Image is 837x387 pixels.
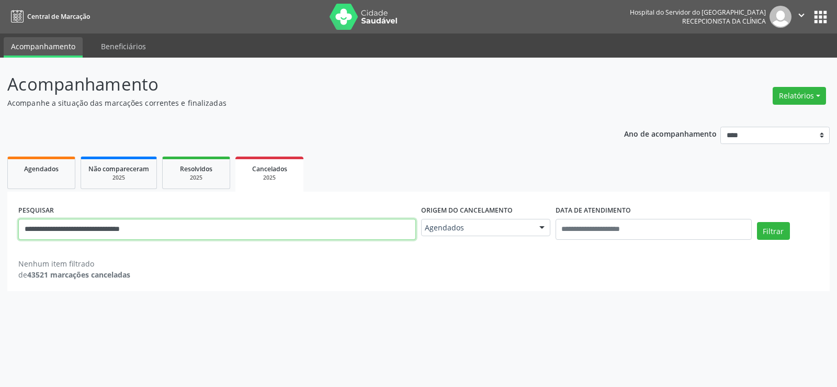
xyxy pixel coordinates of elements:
span: Resolvidos [180,164,212,173]
span: Recepcionista da clínica [682,17,766,26]
span: Central de Marcação [27,12,90,21]
p: Acompanhamento [7,71,583,97]
button:  [791,6,811,28]
button: Relatórios [773,87,826,105]
label: Origem do cancelamento [421,203,513,219]
label: PESQUISAR [18,203,54,219]
img: img [770,6,791,28]
span: Agendados [24,164,59,173]
p: Acompanhe a situação das marcações correntes e finalizadas [7,97,583,108]
a: Acompanhamento [4,37,83,58]
span: Não compareceram [88,164,149,173]
div: Nenhum item filtrado [18,258,130,269]
i:  [796,9,807,21]
div: 2025 [88,174,149,182]
button: Filtrar [757,222,790,240]
div: 2025 [243,174,296,182]
label: DATA DE ATENDIMENTO [556,203,631,219]
a: Central de Marcação [7,8,90,25]
span: Agendados [425,223,529,233]
p: Ano de acompanhamento [624,127,717,140]
button: apps [811,8,830,26]
div: de [18,269,130,280]
strong: 43521 marcações canceladas [27,270,130,280]
div: 2025 [170,174,222,182]
span: Cancelados [252,164,287,173]
a: Beneficiários [94,37,153,56]
div: Hospital do Servidor do [GEOGRAPHIC_DATA] [630,8,766,17]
